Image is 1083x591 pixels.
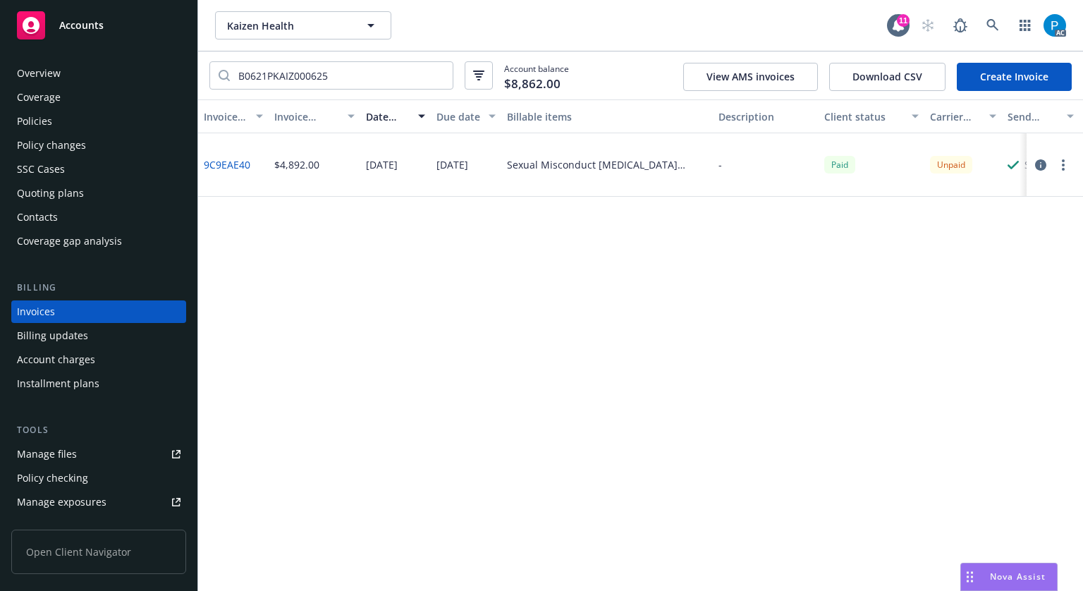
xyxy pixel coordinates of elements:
[504,63,569,88] span: Account balance
[507,157,707,172] div: Sexual Misconduct [MEDICAL_DATA] Molestation Liability - B0621PKAIZ000625
[11,134,186,157] a: Policy changes
[17,348,95,371] div: Account charges
[960,563,1058,591] button: Nova Assist
[17,86,61,109] div: Coverage
[961,563,979,590] div: Drag to move
[204,157,250,172] a: 9C9EAE40
[718,109,813,124] div: Description
[11,110,186,133] a: Policies
[11,6,186,45] a: Accounts
[11,206,186,229] a: Contacts
[227,18,349,33] span: Kaizen Health
[17,443,77,465] div: Manage files
[819,99,924,133] button: Client status
[11,324,186,347] a: Billing updates
[11,281,186,295] div: Billing
[17,182,84,205] div: Quoting plans
[1011,11,1039,39] a: Switch app
[824,156,855,173] div: Paid
[11,230,186,252] a: Coverage gap analysis
[11,86,186,109] a: Coverage
[11,348,186,371] a: Account charges
[914,11,942,39] a: Start snowing
[17,467,88,489] div: Policy checking
[1002,99,1079,133] button: Send result
[17,324,88,347] div: Billing updates
[17,230,122,252] div: Coverage gap analysis
[17,300,55,323] div: Invoices
[17,134,86,157] div: Policy changes
[11,423,186,437] div: Tools
[269,99,360,133] button: Invoice amount
[17,372,99,395] div: Installment plans
[17,206,58,229] div: Contacts
[360,99,431,133] button: Date issued
[11,158,186,181] a: SSC Cases
[990,571,1046,583] span: Nova Assist
[930,109,981,124] div: Carrier status
[957,63,1072,91] a: Create Invoice
[979,11,1007,39] a: Search
[17,491,106,513] div: Manage exposures
[897,14,910,27] div: 11
[11,515,186,537] a: Manage certificates
[59,20,104,31] span: Accounts
[501,99,713,133] button: Billable items
[11,491,186,513] a: Manage exposures
[930,156,972,173] div: Unpaid
[504,75,561,93] span: $8,862.00
[11,300,186,323] a: Invoices
[11,467,186,489] a: Policy checking
[1008,109,1058,124] div: Send result
[718,157,722,172] div: -
[11,62,186,85] a: Overview
[17,158,65,181] div: SSC Cases
[436,109,480,124] div: Due date
[17,62,61,85] div: Overview
[683,63,818,91] button: View AMS invoices
[274,109,339,124] div: Invoice amount
[230,62,453,89] input: Filter by keyword...
[11,372,186,395] a: Installment plans
[431,99,501,133] button: Due date
[17,110,52,133] div: Policies
[274,157,319,172] div: $4,892.00
[219,70,230,81] svg: Search
[204,109,247,124] div: Invoice ID
[829,63,946,91] button: Download CSV
[366,109,410,124] div: Date issued
[215,11,391,39] button: Kaizen Health
[11,443,186,465] a: Manage files
[436,157,468,172] div: [DATE]
[198,99,269,133] button: Invoice ID
[713,99,819,133] button: Description
[507,109,707,124] div: Billable items
[946,11,974,39] a: Report a Bug
[11,182,186,205] a: Quoting plans
[11,530,186,574] span: Open Client Navigator
[1044,14,1066,37] img: photo
[17,515,109,537] div: Manage certificates
[366,157,398,172] div: [DATE]
[924,99,1002,133] button: Carrier status
[824,109,903,124] div: Client status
